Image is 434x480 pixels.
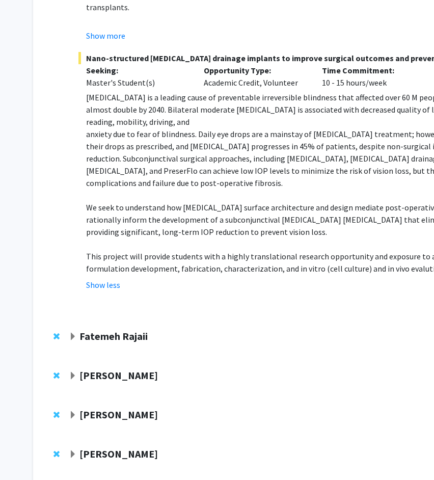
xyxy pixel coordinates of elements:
[86,76,189,89] div: Master's Student(s)
[79,447,158,460] strong: [PERSON_NAME]
[79,369,158,382] strong: [PERSON_NAME]
[69,450,77,459] span: Expand Fenan Rassu Bookmark
[69,372,77,380] span: Expand Cindy Cai Bookmark
[53,450,60,458] span: Remove Fenan Rassu from bookmarks
[314,64,432,89] div: 10 - 15 hours/week
[196,64,314,89] div: Academic Credit, Volunteer
[86,279,120,291] button: Show less
[79,408,158,421] strong: [PERSON_NAME]
[53,371,60,380] span: Remove Cindy Cai from bookmarks
[8,434,43,472] iframe: Chat
[53,411,60,419] span: Remove Amir Kashani from bookmarks
[86,30,125,42] button: Show more
[86,64,189,76] p: Seeking:
[204,64,307,76] p: Opportunity Type:
[322,64,425,76] p: Time Commitment:
[69,411,77,419] span: Expand Amir Kashani Bookmark
[53,332,60,340] span: Remove Fatemeh Rajaii from bookmarks
[79,330,148,342] strong: Fatemeh Rajaii
[69,333,77,341] span: Expand Fatemeh Rajaii Bookmark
